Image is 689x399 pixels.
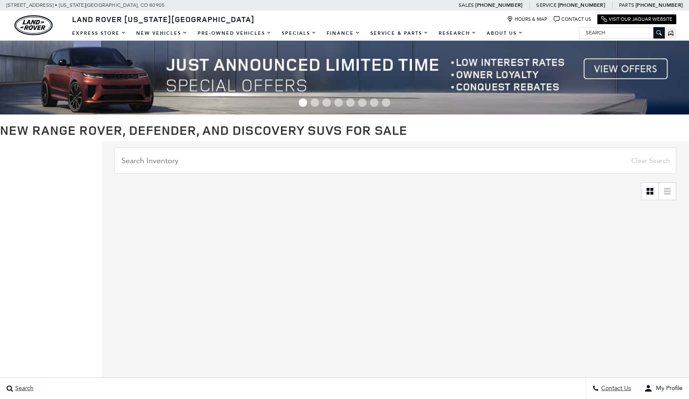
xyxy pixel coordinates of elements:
[599,385,631,392] span: Contact Us
[619,2,634,8] span: Parts
[277,26,322,41] a: Specials
[346,98,355,107] span: Go to slide 5
[636,2,683,8] a: [PHONE_NUMBER]
[131,26,193,41] a: New Vehicles
[365,26,434,41] a: Service & Parts
[6,2,165,8] a: [STREET_ADDRESS] • [US_STATE][GEOGRAPHIC_DATA], CO 80905
[193,26,277,41] a: Pre-Owned Vehicles
[67,14,260,24] a: Land Rover [US_STATE][GEOGRAPHIC_DATA]
[14,15,53,35] img: Land Rover
[322,26,365,41] a: Finance
[536,2,556,8] span: Service
[334,98,343,107] span: Go to slide 4
[601,16,672,22] a: Visit Our Jaguar Website
[14,15,53,35] a: land-rover
[358,98,367,107] span: Go to slide 6
[67,26,131,41] a: EXPRESS STORE
[382,98,390,107] span: Go to slide 8
[322,98,331,107] span: Go to slide 3
[558,2,605,8] a: [PHONE_NUMBER]
[459,2,474,8] span: Sales
[507,16,547,22] a: Hours & Map
[638,378,689,399] button: Open user profile menu
[434,26,482,41] a: Research
[554,16,591,22] a: Contact Us
[67,26,528,41] nav: Main Navigation
[311,98,319,107] span: Go to slide 2
[13,385,34,392] span: Search
[370,98,378,107] span: Go to slide 7
[115,148,676,174] input: Search Inventory
[72,14,255,24] span: Land Rover [US_STATE][GEOGRAPHIC_DATA]
[653,385,683,392] span: My Profile
[580,28,664,38] input: Search
[475,2,522,8] a: [PHONE_NUMBER]
[482,26,528,41] a: About Us
[299,98,307,107] span: Go to slide 1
